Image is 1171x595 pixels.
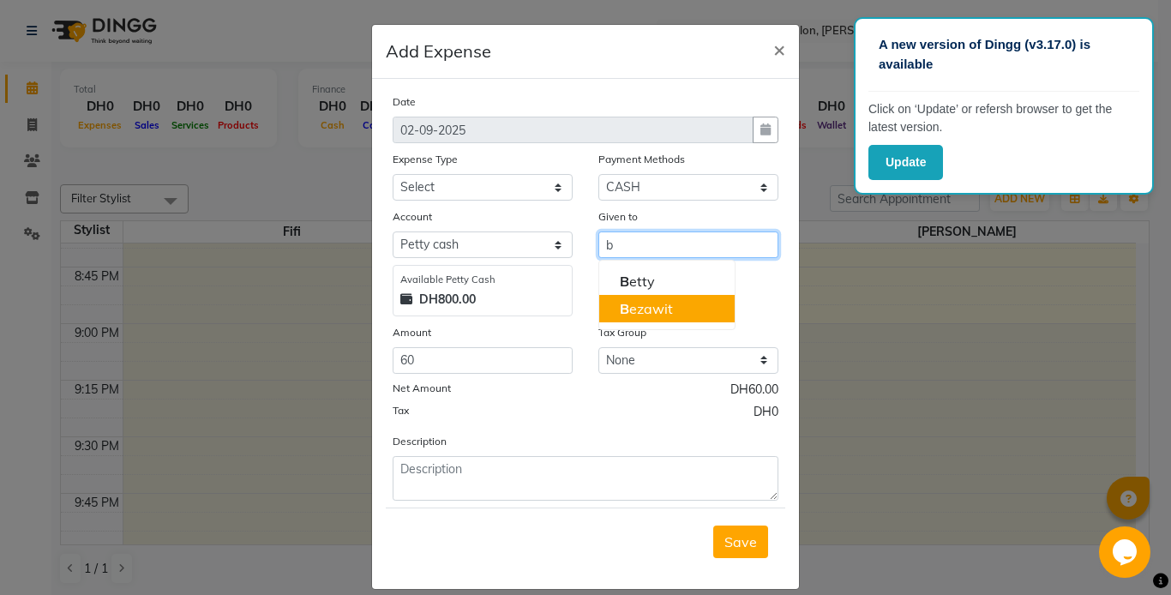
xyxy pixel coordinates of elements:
[598,152,685,167] label: Payment Methods
[393,152,458,167] label: Expense Type
[598,231,778,258] input: Given to
[393,347,573,374] input: Amount
[754,403,778,425] span: DH0
[760,25,799,73] button: Close
[724,533,757,550] span: Save
[393,381,451,396] label: Net Amount
[868,145,943,180] button: Update
[393,209,432,225] label: Account
[620,300,629,317] span: B
[393,434,447,449] label: Description
[879,35,1129,74] p: A new version of Dingg (v3.17.0) is available
[773,36,785,62] span: ×
[598,325,646,340] label: Tax Group
[730,381,778,403] span: DH60.00
[598,209,638,225] label: Given to
[419,291,476,309] strong: DH800.00
[868,100,1139,136] p: Click on ‘Update’ or refersh browser to get the latest version.
[713,526,768,558] button: Save
[393,94,416,110] label: Date
[393,325,431,340] label: Amount
[386,39,491,64] h5: Add Expense
[400,273,565,287] div: Available Petty Cash
[620,273,655,290] ngb-highlight: etty
[620,273,629,290] span: B
[393,403,409,418] label: Tax
[620,300,673,317] ngb-highlight: ezawit
[1099,526,1154,578] iframe: chat widget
